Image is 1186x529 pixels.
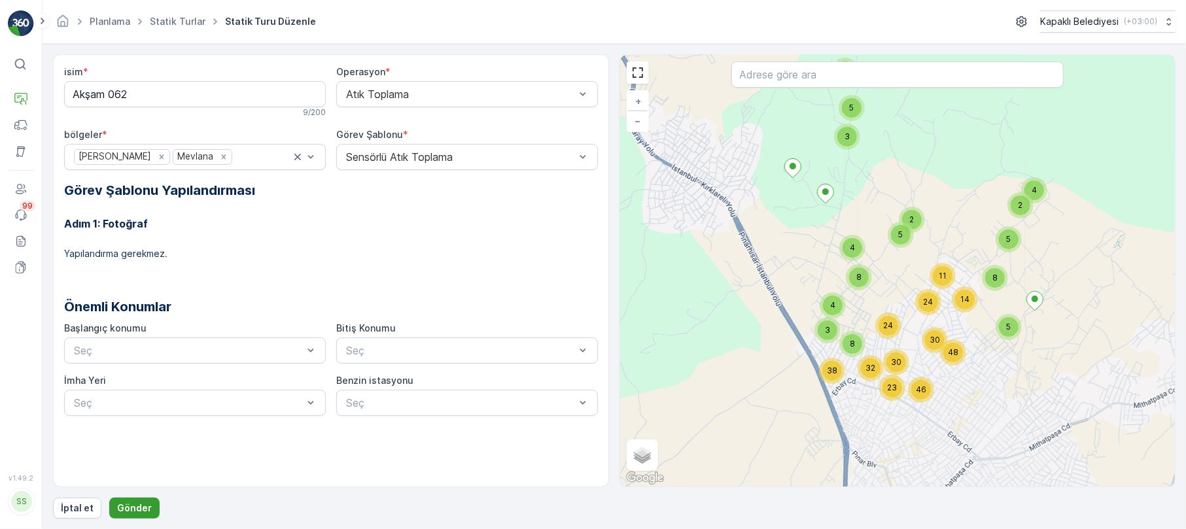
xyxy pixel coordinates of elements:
[90,16,130,27] a: Planlama
[64,129,102,140] label: bölgeler
[154,151,169,163] div: Remove Ömer halis Demir
[915,289,941,315] div: 24
[827,366,837,375] span: 38
[22,201,33,211] p: 99
[1032,185,1037,195] span: 4
[996,226,1022,252] div: 5
[64,180,598,200] h2: Görev Şablonu Yapılandırması
[336,375,413,386] label: Benzin istasyonu
[952,286,978,313] div: 14
[845,131,850,141] span: 3
[1007,234,1011,244] span: 5
[908,377,934,403] div: 46
[628,63,648,82] a: View Fullscreen
[924,297,933,307] span: 24
[623,469,667,486] img: Google
[839,331,865,357] div: 8
[11,491,32,512] div: SS
[883,349,909,375] div: 30
[846,264,872,290] div: 8
[8,10,34,37] img: logo
[64,375,106,386] label: İmha Yeri
[948,347,958,357] span: 48
[628,441,657,469] a: Layers
[916,384,926,394] span: 46
[830,300,835,310] span: 4
[899,230,903,239] span: 5
[74,395,303,411] p: Seç
[74,343,303,358] p: Seç
[866,363,876,373] span: 32
[628,111,648,131] a: Uzaklaştır
[1021,177,1047,203] div: 4
[899,207,925,233] div: 2
[839,95,865,121] div: 5
[64,322,147,333] label: Başlangıç konumu
[623,469,667,486] a: Bu bölgeyi Google Haritalar'da açın (yeni pencerede açılır)
[850,339,855,349] span: 8
[839,235,865,261] div: 4
[996,314,1022,340] div: 5
[336,129,403,140] label: Görev Şablonu
[8,202,34,228] a: 99
[150,16,205,27] a: Statik Turlar
[222,15,319,28] span: Statik Turu Düzenle
[940,339,966,366] div: 48
[635,95,641,107] span: +
[1019,200,1023,210] span: 2
[939,271,947,281] span: 11
[879,375,905,401] div: 23
[891,357,901,367] span: 30
[982,265,1008,291] div: 8
[53,498,101,519] button: İptal et
[303,107,326,118] p: 9 / 200
[217,151,231,163] div: Remove Mevlana
[1124,16,1157,27] p: ( +03:00 )
[930,335,940,345] span: 30
[930,263,956,289] div: 11
[856,272,862,282] span: 8
[992,273,998,282] span: 8
[117,502,152,515] p: Gönder
[635,115,642,126] span: −
[64,216,598,231] h3: Adım 1: Fotoğraf
[336,322,396,333] label: Bitiş Konumu
[628,92,648,111] a: Yakınlaştır
[888,222,914,248] div: 5
[346,343,575,358] p: Seç
[858,355,884,381] div: 32
[834,124,860,150] div: 3
[8,474,34,482] span: v 1.49.2
[1007,192,1034,218] div: 2
[64,247,598,260] p: Yapılandırma gerekmez.
[820,292,846,318] div: 4
[875,313,901,339] div: 24
[825,325,830,335] span: 3
[75,150,153,163] div: [PERSON_NAME]
[1040,15,1119,28] p: Kapaklı Belediyesi
[731,61,1064,88] input: Adrese göre ara
[819,358,845,384] div: 38
[910,214,915,224] span: 2
[832,58,858,84] div: 3
[884,320,894,330] span: 24
[850,243,855,252] span: 4
[64,66,83,77] label: isim
[814,317,841,343] div: 3
[850,103,854,112] span: 5
[8,485,34,519] button: SS
[888,383,898,392] span: 23
[1007,322,1011,332] span: 5
[64,297,598,316] p: Önemli Konumlar
[1040,10,1176,33] button: Kapaklı Belediyesi(+03:00)
[346,395,575,411] p: Seç
[336,66,385,77] label: Operasyon
[56,19,70,30] a: Ana Sayfa
[960,294,969,304] span: 14
[922,327,948,353] div: 30
[61,502,94,515] p: İptal et
[173,150,215,163] div: Mevlana
[109,498,160,519] button: Gönder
